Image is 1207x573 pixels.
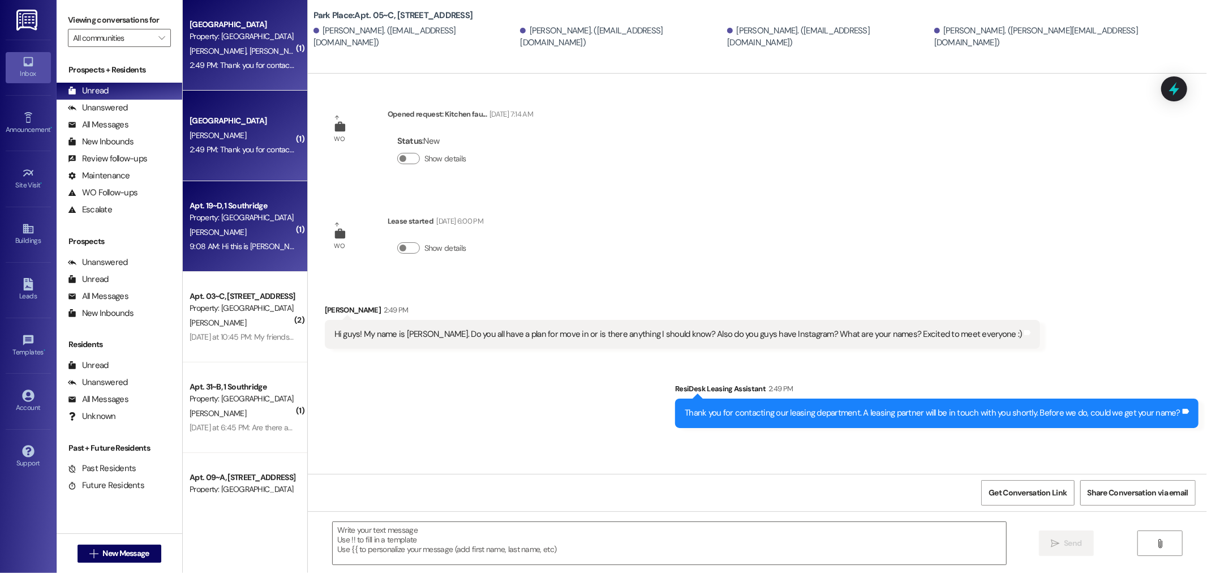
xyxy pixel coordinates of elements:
[1064,537,1081,549] span: Send
[1156,539,1164,548] i: 
[6,442,51,472] a: Support
[44,347,45,354] span: •
[190,472,294,484] div: Apt. 09~A, [STREET_ADDRESS]
[1080,480,1196,506] button: Share Conversation via email
[6,164,51,194] a: Site Visit •
[6,219,51,250] a: Buildings
[190,115,294,127] div: [GEOGRAPHIC_DATA]
[397,135,423,147] b: Status
[158,33,165,42] i: 
[16,10,40,31] img: ResiDesk Logo
[685,407,1180,419] div: Thank you for contacting our leasing department. A leasing partner will be in touch with you shor...
[68,480,144,491] div: Future Residents
[78,545,161,563] button: New Message
[6,275,51,305] a: Leads
[190,393,294,405] div: Property: [GEOGRAPHIC_DATA]
[766,383,793,395] div: 2:49 PM
[313,25,518,49] div: [PERSON_NAME]. ([EMAIL_ADDRESS][DOMAIN_NAME])
[334,240,345,252] div: WO
[68,377,128,388] div: Unanswered
[190,60,675,70] div: 2:49 PM: Thank you for contacting our leasing department. A leasing partner will be in touch with...
[50,124,52,132] span: •
[1088,487,1188,499] span: Share Conversation via email
[424,153,466,165] label: Show details
[190,130,246,140] span: [PERSON_NAME]
[190,19,294,31] div: [GEOGRAPHIC_DATA]
[433,215,483,227] div: [DATE] 6:00 PM
[68,204,112,216] div: Escalate
[68,11,171,29] label: Viewing conversations for
[68,136,134,148] div: New Inbounds
[89,549,98,558] i: 
[727,25,931,49] div: [PERSON_NAME]. ([EMAIL_ADDRESS][DOMAIN_NAME])
[190,227,246,237] span: [PERSON_NAME]
[190,381,294,393] div: Apt. 31~B, 1 Southridge
[325,304,1041,320] div: [PERSON_NAME]
[190,31,294,42] div: Property: [GEOGRAPHIC_DATA]
[397,132,471,150] div: : New
[520,25,724,49] div: [PERSON_NAME]. ([EMAIL_ADDRESS][DOMAIN_NAME])
[68,307,134,319] div: New Inbounds
[6,386,51,417] a: Account
[190,332,441,342] div: [DATE] at 10:45 PM: My friends and I just moved out of [GEOGRAPHIC_DATA].
[68,256,128,268] div: Unanswered
[1051,539,1059,548] i: 
[73,29,153,47] input: All communities
[989,487,1067,499] span: Get Conversation Link
[6,52,51,83] a: Inbox
[68,290,128,302] div: All Messages
[68,463,136,474] div: Past Residents
[68,119,128,131] div: All Messages
[981,480,1074,506] button: Get Conversation Link
[190,408,246,418] span: [PERSON_NAME]
[190,144,675,155] div: 2:49 PM: Thank you for contacting our leasing department. A leasing partner will be in touch with...
[190,422,759,433] div: [DATE] at 6:45 PM: Are there any nice couches that you are getting rid of? I moved out but I'd be...
[334,133,345,145] div: WO
[934,25,1199,49] div: [PERSON_NAME]. ([PERSON_NAME][EMAIL_ADDRESS][DOMAIN_NAME])
[6,331,51,361] a: Templates •
[68,102,128,114] div: Unanswered
[190,318,246,328] span: [PERSON_NAME]
[487,108,533,120] div: [DATE] 7:14 AM
[41,179,42,187] span: •
[57,339,182,350] div: Residents
[190,46,250,56] span: [PERSON_NAME]
[388,215,483,231] div: Lease started
[68,273,109,285] div: Unread
[1039,531,1094,556] button: Send
[68,170,130,182] div: Maintenance
[68,153,147,165] div: Review follow-ups
[68,360,109,371] div: Unread
[190,484,294,495] div: Property: [GEOGRAPHIC_DATA]
[57,64,182,76] div: Prospects + Residents
[249,46,309,56] span: [PERSON_NAME]
[190,200,294,212] div: Apt. 19~D, 1 Southridge
[313,10,473,22] b: Park Place: Apt. 05~C, [STREET_ADDRESS]
[68,85,109,97] div: Unread
[190,290,294,302] div: Apt. 03~C, [STREET_ADDRESS]
[381,304,408,316] div: 2:49 PM
[424,242,466,254] label: Show details
[190,302,294,314] div: Property: [GEOGRAPHIC_DATA]
[102,548,149,559] span: New Message
[57,236,182,247] div: Prospects
[388,108,533,124] div: Opened request: Kitchen fau...
[68,187,138,199] div: WO Follow-ups
[334,328,1023,340] div: Hi guys! My name is [PERSON_NAME]. Do you all have a plan for move in or is there anything I shou...
[57,442,182,454] div: Past + Future Residents
[675,383,1199,399] div: ResiDesk Leasing Assistant
[68,410,116,422] div: Unknown
[68,394,128,405] div: All Messages
[190,212,294,224] div: Property: [GEOGRAPHIC_DATA]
